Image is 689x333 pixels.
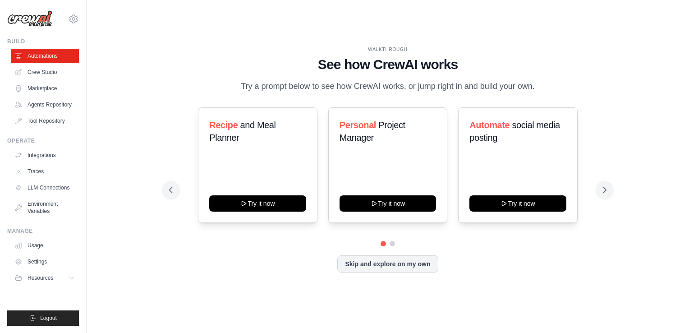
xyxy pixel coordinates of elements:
[11,164,79,179] a: Traces
[11,114,79,128] a: Tool Repository
[11,65,79,79] a: Crew Studio
[11,81,79,96] a: Marketplace
[7,227,79,235] div: Manage
[11,238,79,253] a: Usage
[169,56,606,73] h1: See how CrewAI works
[469,120,560,143] span: social media posting
[169,46,606,53] div: WALKTHROUGH
[7,10,52,28] img: Logo
[7,137,79,144] div: Operate
[11,97,79,112] a: Agents Repository
[11,197,79,218] a: Environment Variables
[236,80,539,93] p: Try a prompt below to see how CrewAI works, or jump right in and build your own.
[40,314,57,322] span: Logout
[7,38,79,45] div: Build
[11,148,79,162] a: Integrations
[209,120,238,130] span: Recipe
[469,120,510,130] span: Automate
[28,274,53,282] span: Resources
[209,120,276,143] span: and Meal Planner
[11,49,79,63] a: Automations
[11,180,79,195] a: LLM Connections
[340,120,376,130] span: Personal
[11,271,79,285] button: Resources
[11,254,79,269] a: Settings
[340,120,405,143] span: Project Manager
[209,195,306,212] button: Try it now
[340,195,436,212] button: Try it now
[337,255,438,273] button: Skip and explore on my own
[7,310,79,326] button: Logout
[469,195,566,212] button: Try it now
